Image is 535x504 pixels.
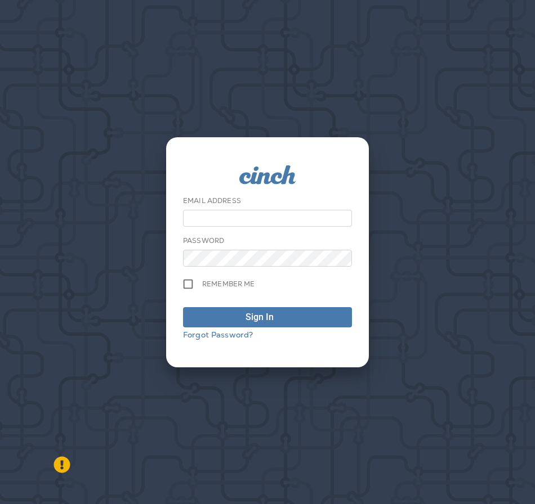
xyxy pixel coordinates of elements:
a: Forgot Password? [183,330,253,340]
button: Sign In [183,307,352,327]
label: Password [183,236,224,245]
div: Sign In [246,310,274,324]
span: Remember me [202,280,255,289]
label: Email Address [183,196,241,205]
